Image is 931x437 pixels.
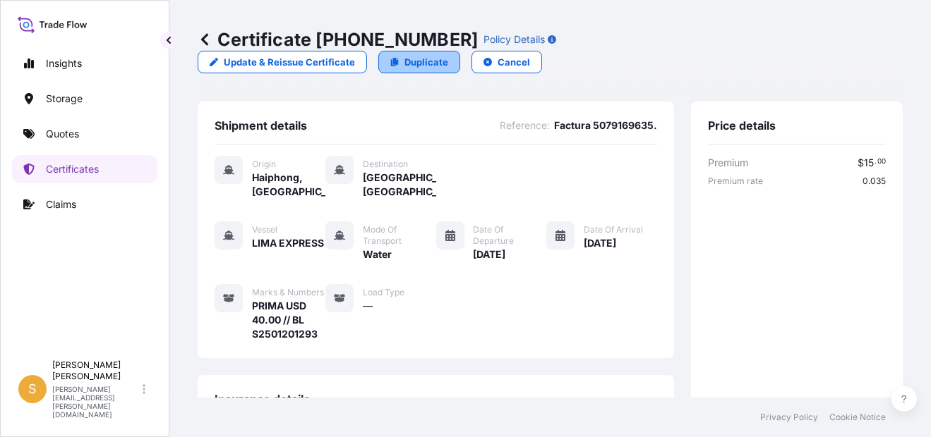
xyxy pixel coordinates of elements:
[52,385,140,419] p: [PERSON_NAME][EMAIL_ADDRESS][PERSON_NAME][DOMAIN_NAME]
[708,118,776,133] span: Price details
[864,158,874,168] span: 15
[215,392,310,406] span: Insurance details
[474,247,506,261] span: [DATE]
[877,159,886,164] span: 00
[46,127,79,141] p: Quotes
[584,224,643,235] span: Date of Arrival
[12,49,157,78] a: Insights
[52,359,140,382] p: [PERSON_NAME] [PERSON_NAME]
[554,118,657,133] span: Factura 5079169635.
[863,176,886,187] span: 0.035
[46,162,99,176] p: Certificates
[483,32,545,47] p: Policy Details
[12,190,157,218] a: Claims
[363,159,408,170] span: Destination
[858,158,864,168] span: $
[198,28,478,51] p: Certificate [PHONE_NUMBER]
[363,299,373,313] span: —
[198,51,367,73] a: Update & Reissue Certificate
[584,236,616,250] span: [DATE]
[28,382,37,396] span: S
[404,55,448,69] p: Duplicate
[378,51,460,73] a: Duplicate
[498,55,530,69] p: Cancel
[760,412,818,423] a: Privacy Policy
[252,224,277,235] span: Vessel
[12,85,157,113] a: Storage
[46,197,76,211] p: Claims
[46,56,82,70] p: Insights
[708,176,763,187] span: Premium rate
[363,287,404,298] span: Load Type
[46,92,83,106] p: Storage
[474,224,547,247] span: Date of Departure
[829,412,886,423] a: Cookie Notice
[500,118,550,133] span: Reference :
[471,51,542,73] button: Cancel
[252,159,276,170] span: Origin
[363,171,436,199] span: [GEOGRAPHIC_DATA], [GEOGRAPHIC_DATA]
[363,224,436,247] span: Mode of Transport
[252,299,325,341] span: PRIMA USD 40.00 // BL S2501201293
[363,247,392,261] span: Water
[252,236,324,250] span: LIMA EXPRESS
[215,118,307,133] span: Shipment details
[252,287,324,298] span: Marks & Numbers
[224,55,355,69] p: Update & Reissue Certificate
[708,156,748,170] span: Premium
[12,120,157,148] a: Quotes
[875,159,877,164] span: .
[12,155,157,183] a: Certificates
[252,171,325,199] span: Haiphong, [GEOGRAPHIC_DATA]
